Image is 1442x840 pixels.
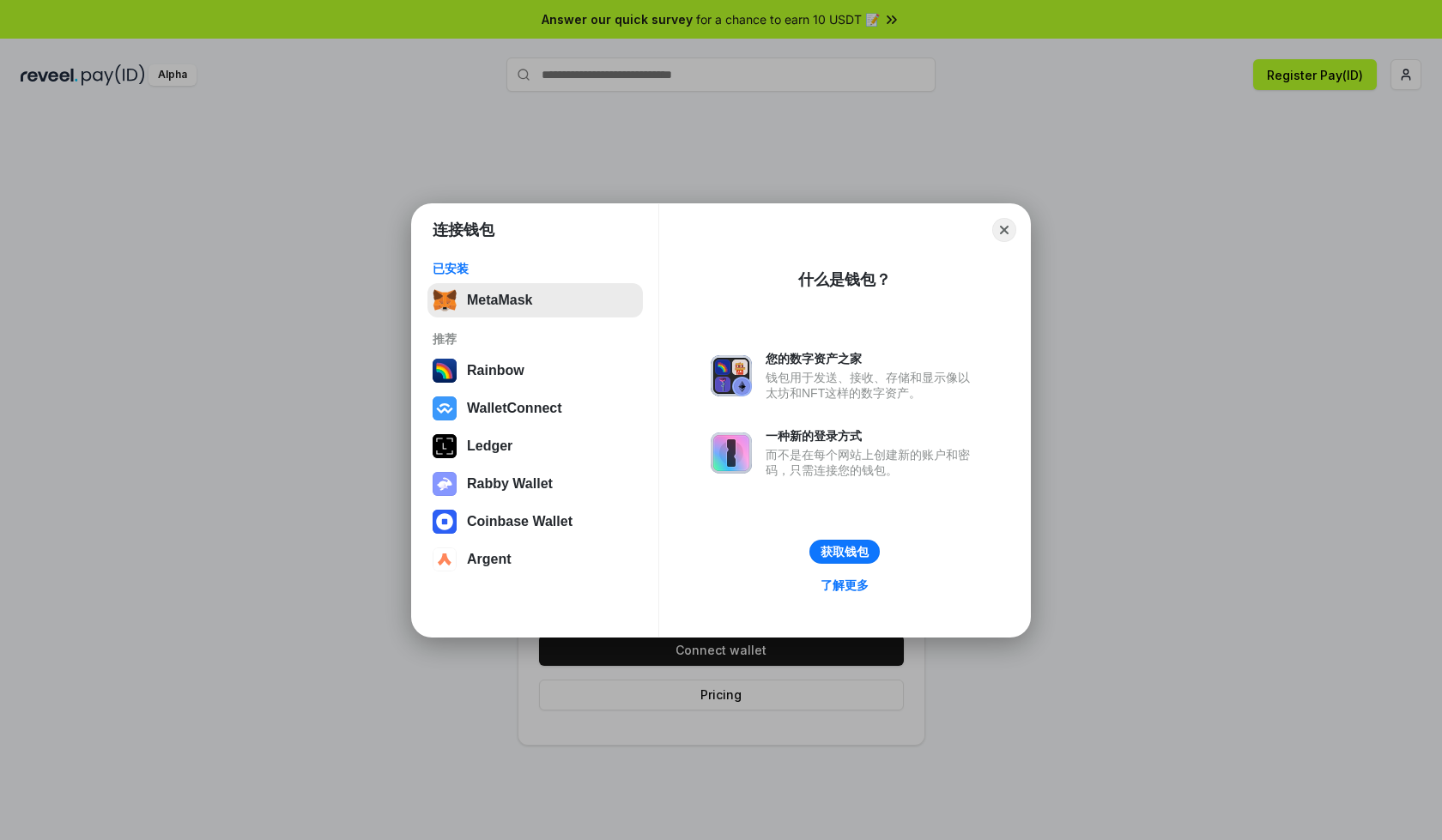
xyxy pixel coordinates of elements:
[766,351,978,366] div: 您的数字资产之家
[433,547,457,571] img: svg+xml,%3Csvg%20width%3D%2228%22%20height%3D%2228%22%20viewBox%3D%220%200%2028%2028%22%20fill%3D...
[809,540,880,564] button: 获取钱包
[766,447,978,478] div: 而不是在每个网站上创建新的账户和密码，只需连接您的钱包。
[467,552,512,567] div: Argent
[467,514,573,529] div: Coinbase Wallet
[798,269,891,290] div: 什么是钱包？
[433,220,494,240] h1: 连接钱包
[427,505,643,539] button: Coinbase Wallet
[427,354,643,388] button: Rainbow
[766,428,978,444] div: 一种新的登录方式
[433,396,457,420] img: svg+xml,%3Csvg%20width%3D%2228%22%20height%3D%2228%22%20viewBox%3D%220%200%2028%2028%22%20fill%3D...
[427,283,643,317] button: MetaMask
[467,438,512,454] div: Ledger
[810,574,879,596] a: 了解更多
[427,429,643,463] button: Ledger
[467,401,562,416] div: WalletConnect
[467,476,553,492] div: Rabby Wallet
[433,331,638,347] div: 推荐
[467,363,524,378] div: Rainbow
[427,542,643,577] button: Argent
[821,544,869,559] div: 获取钱包
[433,288,457,312] img: svg+xml,%3Csvg%20fill%3D%22none%22%20height%3D%2233%22%20viewBox%3D%220%200%2035%2033%22%20width%...
[467,293,532,308] div: MetaMask
[766,370,978,401] div: 钱包用于发送、接收、存储和显示像以太坊和NFT这样的数字资产。
[433,434,457,458] img: svg+xml,%3Csvg%20xmlns%3D%22http%3A%2F%2Fwww.w3.org%2F2000%2Fsvg%22%20width%3D%2228%22%20height%3...
[433,472,457,496] img: svg+xml,%3Csvg%20xmlns%3D%22http%3A%2F%2Fwww.w3.org%2F2000%2Fsvg%22%20fill%3D%22none%22%20viewBox...
[711,355,752,396] img: svg+xml,%3Csvg%20xmlns%3D%22http%3A%2F%2Fwww.w3.org%2F2000%2Fsvg%22%20fill%3D%22none%22%20viewBox...
[433,261,638,276] div: 已安装
[433,510,457,534] img: svg+xml,%3Csvg%20width%3D%2228%22%20height%3D%2228%22%20viewBox%3D%220%200%2028%2028%22%20fill%3D...
[427,467,643,501] button: Rabby Wallet
[992,218,1016,242] button: Close
[711,432,752,474] img: svg+xml,%3Csvg%20xmlns%3D%22http%3A%2F%2Fwww.w3.org%2F2000%2Fsvg%22%20fill%3D%22none%22%20viewBox...
[821,577,869,593] div: 了解更多
[427,391,643,426] button: WalletConnect
[433,359,457,383] img: svg+xml,%3Csvg%20width%3D%22120%22%20height%3D%22120%22%20viewBox%3D%220%200%20120%20120%22%20fil...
